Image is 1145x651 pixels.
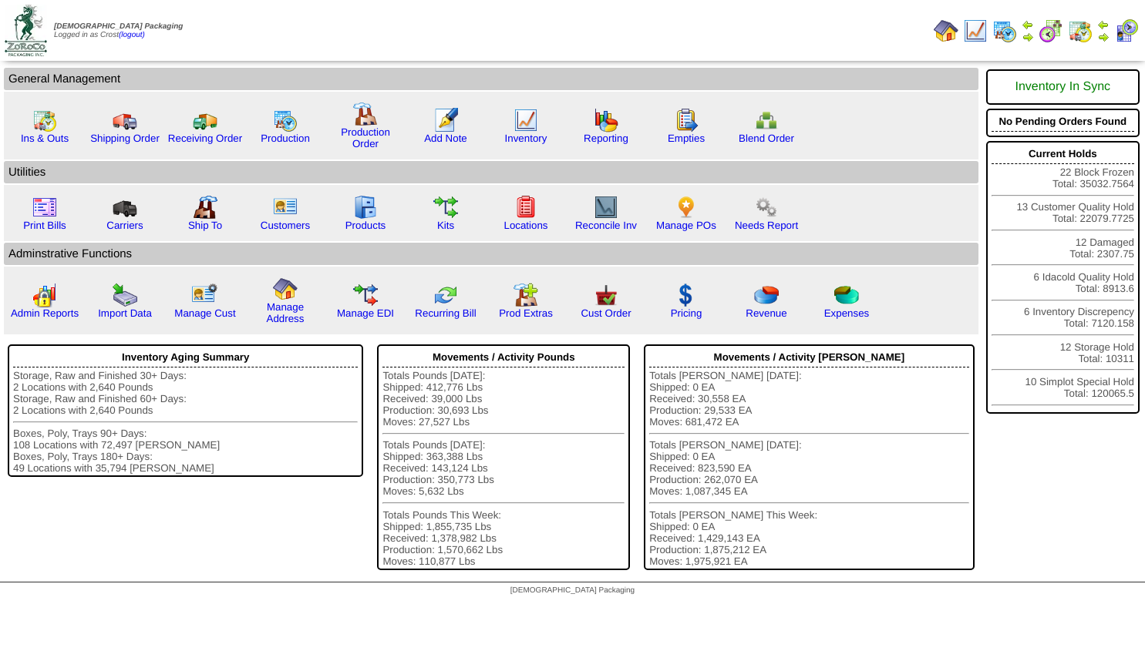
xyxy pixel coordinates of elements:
img: workflow.png [754,195,779,220]
img: locations.gif [514,195,538,220]
a: Admin Reports [11,307,79,319]
a: Recurring Bill [415,307,476,319]
img: line_graph.gif [514,108,538,133]
img: pie_chart2.png [834,283,859,307]
img: calendarblend.gif [1039,18,1063,43]
div: Current Holds [992,144,1134,164]
div: 22 Block Frozen Total: 35032.7564 13 Customer Quality Hold Total: 22079.7725 12 Damaged Total: 23... [986,141,1140,414]
img: factory.gif [353,102,378,126]
img: network.png [754,108,779,133]
a: Needs Report [735,220,798,231]
span: Logged in as Crost [54,22,183,39]
div: Totals Pounds [DATE]: Shipped: 412,776 Lbs Received: 39,000 Lbs Production: 30,693 Lbs Moves: 27,... [382,370,625,567]
a: Revenue [746,307,786,319]
img: workorder.gif [674,108,699,133]
a: Kits [437,220,454,231]
a: Reporting [584,133,628,144]
div: Inventory Aging Summary [13,347,358,367]
img: arrowleft.gif [1097,18,1110,31]
a: Customers [261,220,310,231]
img: reconcile.gif [433,283,458,307]
span: [DEMOGRAPHIC_DATA] Packaging [510,586,635,595]
img: arrowleft.gif [1022,18,1034,31]
div: Movements / Activity Pounds [382,347,625,367]
img: graph2.png [32,283,57,307]
div: No Pending Orders Found [992,112,1134,132]
img: factory2.gif [193,195,217,220]
img: po.png [674,195,699,220]
img: customers.gif [273,195,298,220]
a: Manage POs [656,220,716,231]
a: Add Note [424,133,467,144]
a: Reconcile Inv [575,220,637,231]
img: home.gif [934,18,958,43]
img: import.gif [113,283,137,307]
a: Import Data [98,307,152,319]
img: edi.gif [353,283,378,307]
a: Production [261,133,310,144]
a: Empties [668,133,705,144]
img: prodextras.gif [514,283,538,307]
a: Manage EDI [337,307,394,319]
a: Ship To [188,220,222,231]
img: workflow.gif [433,195,458,220]
a: Expenses [824,307,870,319]
img: dollar.gif [674,283,699,307]
a: Cust Order [581,307,631,319]
div: Movements / Activity [PERSON_NAME] [649,347,969,367]
img: home.gif [273,277,298,301]
a: Shipping Order [90,133,160,144]
img: graph.gif [594,108,618,133]
img: truck3.gif [113,195,137,220]
img: zoroco-logo-small.webp [5,5,47,56]
img: truck2.gif [193,108,217,133]
a: (logout) [119,31,145,39]
a: Blend Order [739,133,794,144]
a: Ins & Outs [21,133,69,144]
img: invoice2.gif [32,195,57,220]
a: Inventory [505,133,547,144]
a: Carriers [106,220,143,231]
a: Manage Cust [174,307,235,319]
img: arrowright.gif [1097,31,1110,43]
img: calendarcustomer.gif [1114,18,1139,43]
a: Locations [503,220,547,231]
img: pie_chart.png [754,283,779,307]
img: calendarinout.gif [32,108,57,133]
a: Production Order [341,126,390,149]
a: Prod Extras [499,307,553,319]
img: managecust.png [191,283,220,307]
img: truck.gif [113,108,137,133]
img: calendarprod.gif [992,18,1017,43]
a: Print Bills [23,220,66,231]
a: Receiving Order [168,133,242,144]
img: calendarprod.gif [273,108,298,133]
td: Adminstrative Functions [4,243,978,265]
div: Inventory In Sync [992,72,1134,102]
div: Totals [PERSON_NAME] [DATE]: Shipped: 0 EA Received: 30,558 EA Production: 29,533 EA Moves: 681,4... [649,370,969,567]
a: Products [345,220,386,231]
td: Utilities [4,161,978,183]
img: calendarinout.gif [1068,18,1093,43]
img: orders.gif [433,108,458,133]
a: Pricing [671,307,702,319]
span: [DEMOGRAPHIC_DATA] Packaging [54,22,183,31]
div: Storage, Raw and Finished 30+ Days: 2 Locations with 2,640 Pounds Storage, Raw and Finished 60+ D... [13,370,358,474]
img: arrowright.gif [1022,31,1034,43]
img: line_graph.gif [963,18,988,43]
img: cabinet.gif [353,195,378,220]
img: line_graph2.gif [594,195,618,220]
a: Manage Address [267,301,305,324]
img: cust_order.png [594,283,618,307]
td: General Management [4,68,978,90]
